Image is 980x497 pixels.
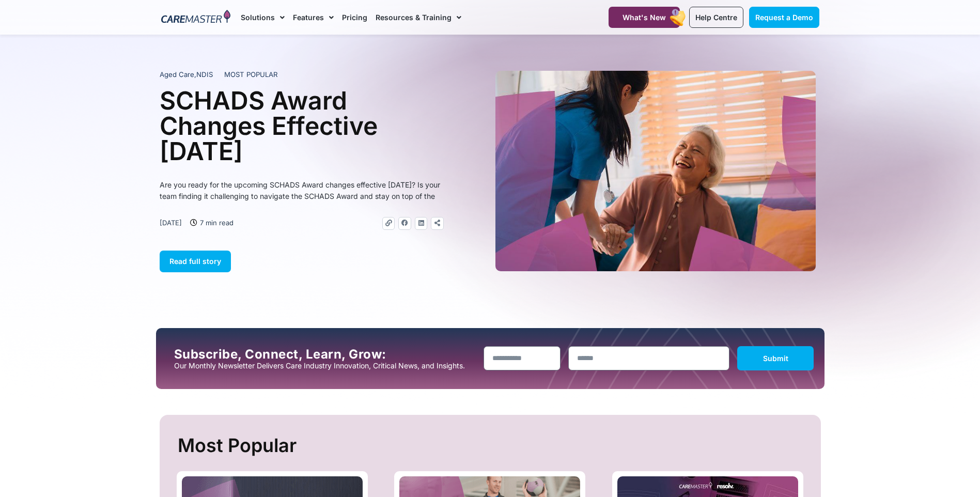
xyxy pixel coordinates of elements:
[197,217,234,228] span: 7 min read
[196,70,213,79] span: NDIS
[737,346,814,370] button: Submit
[749,7,819,28] a: Request a Demo
[623,13,666,22] span: What's New
[495,71,816,271] img: A heartwarming moment where a support worker in a blue uniform, with a stethoscope draped over he...
[160,251,231,272] a: Read full story
[755,13,813,22] span: Request a Demo
[609,7,680,28] a: What's New
[160,179,444,202] p: Are you ready for the upcoming SCHADS Award changes effective [DATE]? Is your team finding it cha...
[174,362,476,370] p: Our Monthly Newsletter Delivers Care Industry Innovation, Critical News, and Insights.
[484,346,814,376] form: New Form
[174,347,476,362] h2: Subscribe, Connect, Learn, Grow:
[695,13,737,22] span: Help Centre
[169,257,221,266] span: Read full story
[161,10,231,25] img: CareMaster Logo
[160,88,444,164] h1: SCHADS Award Changes Effective [DATE]
[763,354,788,363] span: Submit
[689,7,743,28] a: Help Centre
[160,219,182,227] time: [DATE]
[178,430,805,461] h2: Most Popular
[160,70,194,79] span: Aged Care
[160,70,213,79] span: ,
[224,70,278,80] span: MOST POPULAR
